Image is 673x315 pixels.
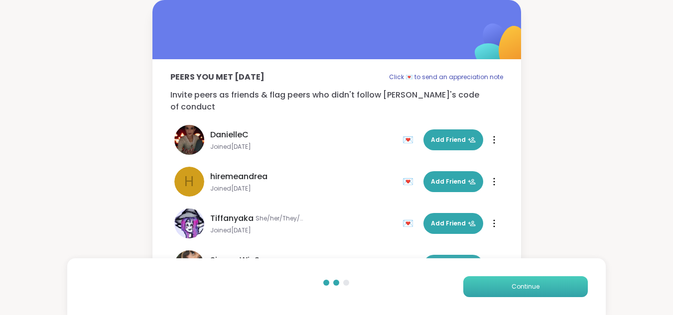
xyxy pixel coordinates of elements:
span: Joined [DATE] [210,185,397,193]
span: She/her/They/Them [256,214,305,222]
span: hiremeandrea [210,171,268,183]
img: DanielleC [174,125,204,155]
span: Continue [512,282,539,291]
span: Tiffanyaka [210,212,254,224]
span: h [184,171,194,192]
span: Add Friend [431,135,476,144]
div: 💌 [403,257,417,273]
span: Joined [DATE] [210,226,397,234]
p: Click 💌 to send an appreciation note [389,71,503,83]
button: Add Friend [423,255,483,276]
button: Add Friend [423,171,483,192]
button: Continue [463,276,588,297]
span: SinnersWinSometimes [210,254,285,266]
button: Add Friend [423,129,483,150]
span: Add Friend [431,177,476,186]
img: SinnersWinSometimes [174,250,204,280]
span: DanielleC [210,129,249,141]
div: 💌 [403,174,417,190]
p: Invite peers as friends & flag peers who didn't follow [PERSON_NAME]'s code of conduct [170,89,503,113]
div: 💌 [403,215,417,231]
button: Add Friend [423,213,483,234]
img: Tiffanyaka [174,209,204,238]
p: Peers you met [DATE] [170,71,265,83]
span: Joined [DATE] [210,143,397,151]
span: Add Friend [431,219,476,228]
div: 💌 [403,132,417,148]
